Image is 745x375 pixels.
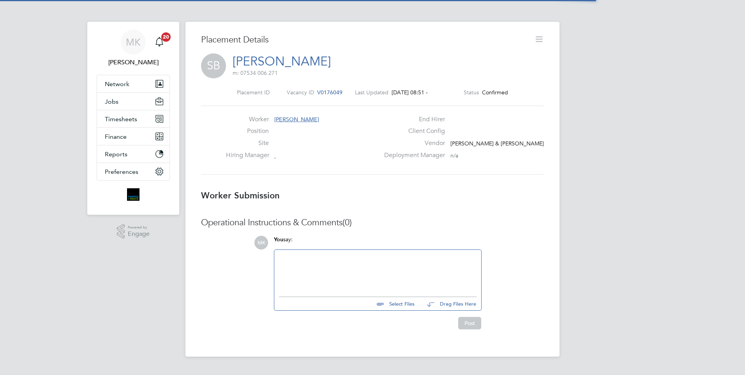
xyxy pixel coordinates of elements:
[97,30,170,67] a: MK[PERSON_NAME]
[97,188,170,201] a: Go to home page
[97,110,169,127] button: Timesheets
[355,89,388,96] label: Last Updated
[380,115,445,124] label: End Hirer
[97,58,170,67] span: Mary Kuchina
[233,54,331,69] a: [PERSON_NAME]
[464,89,479,96] label: Status
[161,32,171,42] span: 20
[105,115,137,123] span: Timesheets
[342,217,352,228] span: (0)
[201,34,528,46] h3: Placement Details
[97,75,169,92] button: Network
[105,98,118,105] span: Jobs
[105,150,127,158] span: Reports
[97,163,169,180] button: Preferences
[152,30,167,55] a: 20
[226,151,269,159] label: Hiring Manager
[233,69,278,76] span: m: 07534 006 271
[117,224,150,239] a: Powered byEngage
[254,236,268,249] span: MK
[380,127,445,135] label: Client Config
[226,127,269,135] label: Position
[450,152,458,159] span: n/a
[105,168,138,175] span: Preferences
[97,128,169,145] button: Finance
[237,89,270,96] label: Placement ID
[421,296,477,312] button: Drag Files Here
[482,89,508,96] span: Confirmed
[226,139,269,147] label: Site
[274,236,482,249] div: say:
[274,236,283,243] span: You
[105,80,129,88] span: Network
[226,115,269,124] label: Worker
[201,53,226,78] span: SB
[458,317,481,329] button: Post
[392,89,428,96] span: [DATE] 08:51 -
[128,224,150,231] span: Powered by
[274,116,319,123] span: [PERSON_NAME]
[87,22,179,215] nav: Main navigation
[105,133,127,140] span: Finance
[450,140,564,147] span: [PERSON_NAME] & [PERSON_NAME] Limited
[380,151,445,159] label: Deployment Manager
[128,231,150,237] span: Engage
[127,188,139,201] img: bromak-logo-retina.png
[126,37,141,47] span: MK
[287,89,314,96] label: Vacancy ID
[97,93,169,110] button: Jobs
[201,217,544,228] h3: Operational Instructions & Comments
[380,139,445,147] label: Vendor
[317,89,342,96] span: V0176049
[97,145,169,163] button: Reports
[201,190,280,201] b: Worker Submission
